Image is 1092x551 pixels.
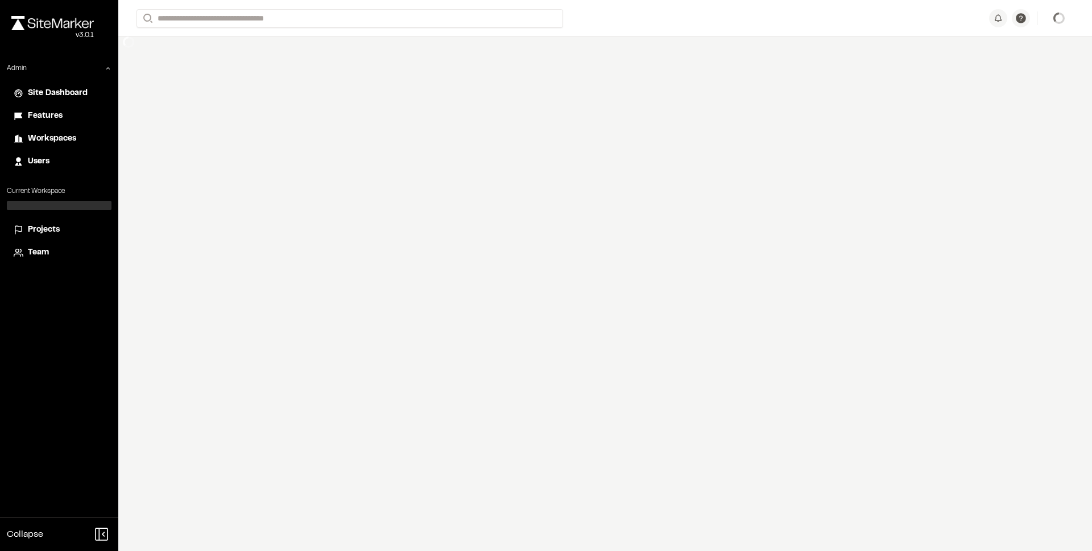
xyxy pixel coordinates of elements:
[14,133,105,145] a: Workspaces
[28,133,76,145] span: Workspaces
[11,16,94,30] img: rebrand.png
[28,155,49,168] span: Users
[28,110,63,122] span: Features
[136,9,157,28] button: Search
[7,528,43,541] span: Collapse
[14,246,105,259] a: Team
[14,155,105,168] a: Users
[14,87,105,100] a: Site Dashboard
[28,246,49,259] span: Team
[28,224,60,236] span: Projects
[7,63,27,73] p: Admin
[28,87,88,100] span: Site Dashboard
[14,224,105,236] a: Projects
[11,30,94,40] div: Oh geez...please don't...
[7,186,111,196] p: Current Workspace
[14,110,105,122] a: Features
